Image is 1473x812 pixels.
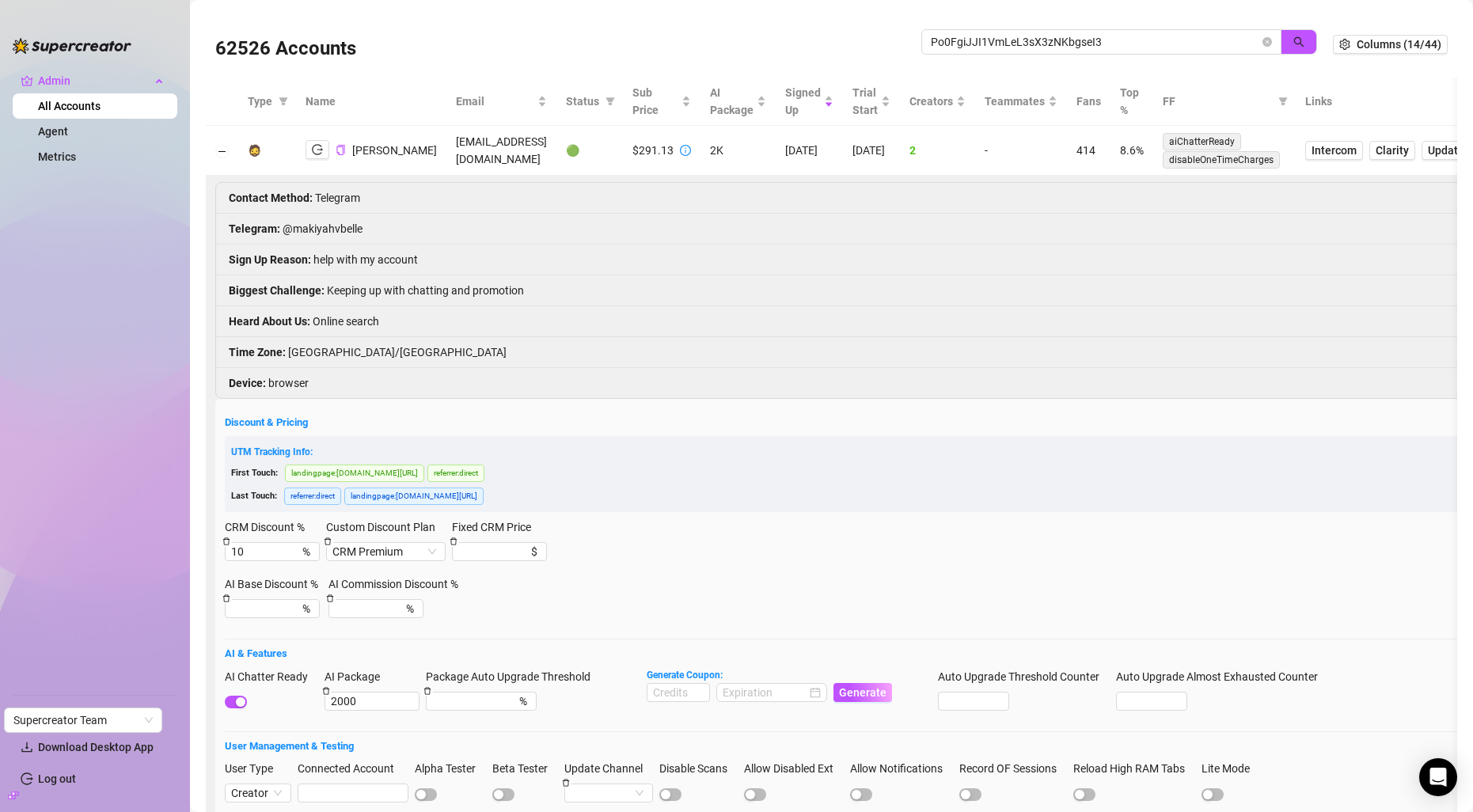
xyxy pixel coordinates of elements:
span: info-circle [680,145,691,156]
a: All Accounts [38,100,101,112]
span: build [8,790,19,801]
a: Intercom [1305,141,1363,160]
label: Allow Disabled Ext [744,760,844,777]
span: Status [566,93,599,110]
span: Supercreator Team [13,708,153,732]
td: 2K [700,126,776,176]
strong: Telegram : [229,222,280,235]
h3: 62526 Accounts [215,36,356,62]
span: delete [222,537,230,545]
label: Beta Tester [492,760,558,777]
a: Metrics [38,150,76,163]
div: 🧔 [248,142,261,159]
label: Auto Upgrade Almost Exhausted Counter [1116,668,1328,685]
th: Top % [1110,78,1153,126]
td: [EMAIL_ADDRESS][DOMAIN_NAME] [446,126,556,176]
label: AI Commission Discount % [328,575,469,593]
input: Expiration [723,684,807,701]
span: filter [606,97,615,106]
span: delete [324,537,332,545]
span: delete [222,594,230,602]
label: Custom Discount Plan [326,518,446,536]
span: FF [1163,93,1272,110]
label: Fixed CRM Price [452,518,541,536]
span: Columns (14/44) [1357,38,1441,51]
strong: Generate Coupon: [647,670,723,681]
span: filter [602,89,618,113]
span: Trial Start [852,84,878,119]
label: Update Channel [564,760,653,777]
button: Record OF Sessions [959,788,981,801]
th: Creators [900,78,975,126]
input: Credits [647,684,709,701]
span: setting [1339,39,1350,50]
span: First Touch: [231,468,278,478]
span: delete [423,687,431,695]
label: Auto Upgrade Threshold Counter [938,668,1110,685]
input: Auto Upgrade Almost Exhausted Counter [1117,692,1186,710]
span: delete [562,779,570,787]
span: download [21,741,33,753]
span: search [1293,36,1304,47]
span: landingpage : [DOMAIN_NAME][URL] [344,488,484,505]
button: close-circle [1262,37,1272,47]
td: [DATE] [776,126,843,176]
button: Allow Disabled Ext [744,788,766,801]
span: - [985,144,988,157]
input: AI Commission Discount % [335,600,403,617]
input: CRM Discount % [231,543,299,560]
span: AI Package [710,84,754,119]
span: disableOneTimeCharges [1163,151,1280,169]
th: Email [446,78,556,126]
label: Disable Scans [659,760,738,777]
span: Email [456,93,534,110]
button: Generate [833,683,892,702]
span: landingpage : [DOMAIN_NAME][URL] [285,465,424,482]
button: Disable Scans [659,788,681,801]
label: Allow Notifications [850,760,953,777]
button: AI Chatter Ready [225,696,247,708]
span: filter [275,89,291,113]
img: logo-BBDzfeDw.svg [13,38,131,54]
input: Package Auto Upgrade Threshold [432,692,516,710]
input: Connected Account [298,784,408,803]
th: Fans [1067,78,1110,126]
span: referrer : direct [427,465,484,482]
strong: Biggest Challenge : [229,284,325,297]
span: filter [1278,97,1288,106]
button: Beta Tester [492,788,514,801]
label: AI Package [325,668,390,685]
span: Download Desktop App [38,741,154,753]
th: Signed Up [776,78,843,126]
span: Sub Price [632,84,678,119]
span: Teammates [985,93,1045,110]
span: 414 [1076,144,1095,157]
span: delete [326,594,334,602]
button: Reload High RAM Tabs [1073,788,1095,801]
input: Fixed CRM Price [458,543,528,560]
span: Type [248,93,272,110]
input: AI Package [325,692,420,711]
span: copy [336,145,346,155]
span: referrer : direct [284,488,341,505]
th: Sub Price [623,78,700,126]
span: filter [1275,89,1291,113]
a: Agent [38,125,68,138]
input: Auto Upgrade Threshold Counter [939,692,1008,710]
th: AI Package [700,78,776,126]
label: Connected Account [298,760,404,777]
span: Signed Up [785,84,821,119]
strong: Device : [229,377,266,389]
label: Reload High RAM Tabs [1073,760,1195,777]
th: Name [296,78,446,126]
span: Creator [231,784,285,802]
strong: Sign Up Reason : [229,253,311,266]
button: Columns (14/44) [1333,35,1448,54]
span: Admin [38,68,150,93]
th: Trial Start [843,78,900,126]
label: Record OF Sessions [959,760,1067,777]
strong: Contact Method : [229,192,313,204]
label: AI Base Discount % [225,575,328,593]
label: Alpha Tester [415,760,486,777]
button: Collapse row [216,145,229,157]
